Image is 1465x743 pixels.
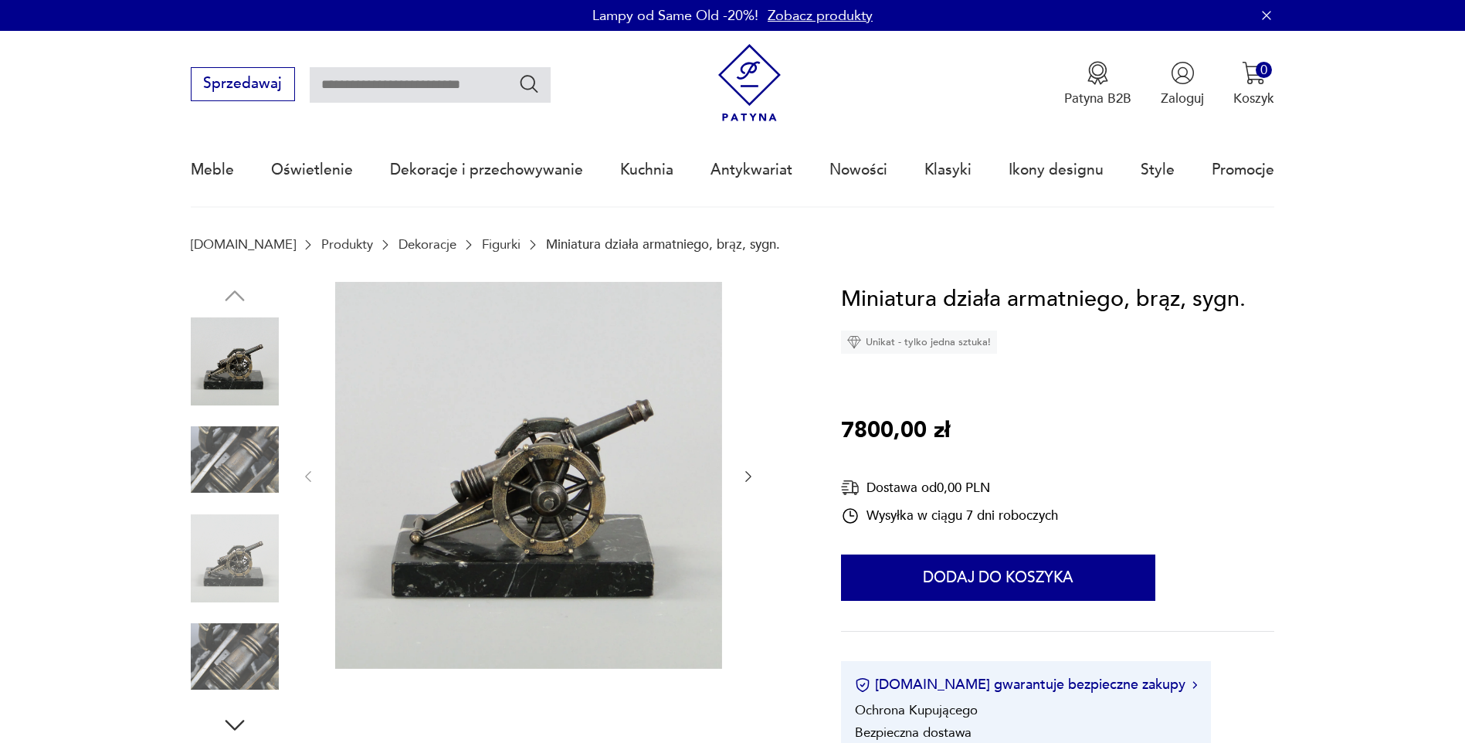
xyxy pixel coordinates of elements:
[620,134,673,205] a: Kuchnia
[841,282,1246,317] h1: Miniatura działa armatniego, brąz, sygn.
[1064,61,1131,107] button: Patyna B2B
[390,134,583,205] a: Dekoracje i przechowywanie
[191,317,279,405] img: Zdjęcie produktu Miniatura działa armatniego, brąz, sygn.
[710,134,792,205] a: Antykwariat
[518,73,541,95] button: Szukaj
[271,134,353,205] a: Oświetlenie
[191,416,279,504] img: Zdjęcie produktu Miniatura działa armatniego, brąz, sygn.
[1233,61,1274,107] button: 0Koszyk
[1233,90,1274,107] p: Koszyk
[1009,134,1104,205] a: Ikony designu
[1161,90,1204,107] p: Zaloguj
[1171,61,1195,85] img: Ikonka użytkownika
[847,335,861,349] img: Ikona diamentu
[829,134,887,205] a: Nowości
[855,675,1197,694] button: [DOMAIN_NAME] gwarantuje bezpieczne zakupy
[191,612,279,701] img: Zdjęcie produktu Miniatura działa armatniego, brąz, sygn.
[841,478,860,497] img: Ikona dostawy
[924,134,972,205] a: Klasyki
[546,237,780,252] p: Miniatura działa armatniego, brąz, sygn.
[855,701,978,719] li: Ochrona Kupującego
[1242,61,1266,85] img: Ikona koszyka
[335,282,722,669] img: Zdjęcie produktu Miniatura działa armatniego, brąz, sygn.
[768,6,873,25] a: Zobacz produkty
[592,6,758,25] p: Lampy od Same Old -20%!
[841,478,1058,497] div: Dostawa od 0,00 PLN
[1064,90,1131,107] p: Patyna B2B
[1192,681,1197,689] img: Ikona strzałki w prawo
[841,413,950,449] p: 7800,00 zł
[855,724,972,741] li: Bezpieczna dostawa
[1141,134,1175,205] a: Style
[1212,134,1274,205] a: Promocje
[191,67,295,101] button: Sprzedawaj
[191,237,296,252] a: [DOMAIN_NAME]
[1256,62,1272,78] div: 0
[1161,61,1204,107] button: Zaloguj
[398,237,456,252] a: Dekoracje
[855,677,870,693] img: Ikona certyfikatu
[1064,61,1131,107] a: Ikona medaluPatyna B2B
[841,331,997,354] div: Unikat - tylko jedna sztuka!
[841,507,1058,525] div: Wysyłka w ciągu 7 dni roboczych
[1086,61,1110,85] img: Ikona medalu
[482,237,521,252] a: Figurki
[191,134,234,205] a: Meble
[841,555,1155,601] button: Dodaj do koszyka
[191,79,295,91] a: Sprzedawaj
[321,237,373,252] a: Produkty
[710,44,788,122] img: Patyna - sklep z meblami i dekoracjami vintage
[191,514,279,602] img: Zdjęcie produktu Miniatura działa armatniego, brąz, sygn.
